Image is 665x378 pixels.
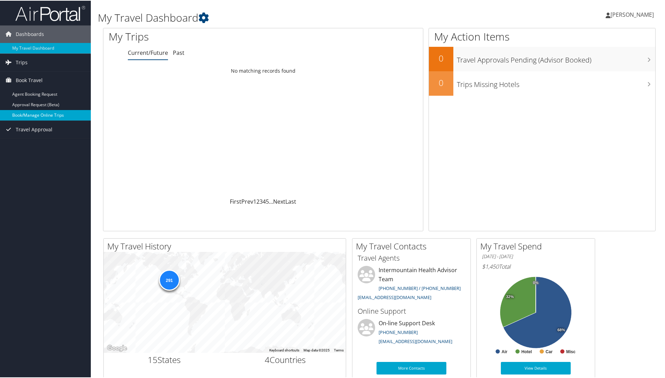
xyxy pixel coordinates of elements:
text: Hotel [521,349,532,354]
h2: My Travel History [107,240,346,252]
span: [PERSON_NAME] [611,10,654,18]
h2: 0 [429,52,453,64]
a: [PHONE_NUMBER] / [PHONE_NUMBER] [379,284,461,291]
h3: Trips Missing Hotels [457,75,655,89]
a: [PHONE_NUMBER] [379,328,418,335]
a: 4 [263,197,266,205]
a: [EMAIL_ADDRESS][DOMAIN_NAME] [379,337,452,344]
h1: My Action Items [429,29,655,43]
tspan: 0% [533,280,539,284]
h2: My Travel Contacts [356,240,470,252]
a: Current/Future [128,48,168,56]
h3: Travel Agents [358,253,465,262]
span: Map data ©2025 [304,348,330,351]
a: 2 [256,197,260,205]
a: 5 [266,197,269,205]
a: Open this area in Google Maps (opens a new window) [105,343,129,352]
tspan: 32% [506,294,514,298]
img: airportal-logo.png [15,5,85,21]
a: Next [273,197,285,205]
td: No matching records found [103,64,423,77]
a: View Details [501,361,571,374]
h1: My Trips [109,29,285,43]
h3: Travel Approvals Pending (Advisor Booked) [457,51,655,64]
div: 291 [159,269,180,290]
span: 15 [148,353,158,365]
a: 1 [253,197,256,205]
h2: My Travel Spend [480,240,595,252]
a: [PERSON_NAME] [606,3,661,24]
tspan: 68% [557,327,565,332]
span: Trips [16,53,28,71]
span: 4 [265,353,270,365]
a: 0Trips Missing Hotels [429,71,655,95]
span: Book Travel [16,71,43,88]
h3: Online Support [358,306,465,315]
a: First [230,197,241,205]
a: [EMAIL_ADDRESS][DOMAIN_NAME] [358,293,431,300]
img: Google [105,343,129,352]
h1: My Travel Dashboard [98,10,473,24]
h2: 0 [429,76,453,88]
a: Prev [241,197,253,205]
h6: Total [482,262,590,270]
a: Terms (opens in new tab) [334,348,344,351]
h2: Countries [230,353,341,365]
li: Intermountain Health Advisor Team [354,265,469,303]
text: Car [546,349,553,354]
button: Keyboard shortcuts [269,347,299,352]
a: 3 [260,197,263,205]
span: … [269,197,273,205]
a: Past [173,48,184,56]
span: $1,450 [482,262,499,270]
text: Misc [566,349,576,354]
text: Air [502,349,507,354]
span: Dashboards [16,25,44,42]
a: Last [285,197,296,205]
li: On-line Support Desk [354,318,469,347]
span: Travel Approval [16,120,52,138]
a: More Contacts [377,361,446,374]
h6: [DATE] - [DATE] [482,253,590,259]
a: 0Travel Approvals Pending (Advisor Booked) [429,46,655,71]
h2: States [109,353,220,365]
